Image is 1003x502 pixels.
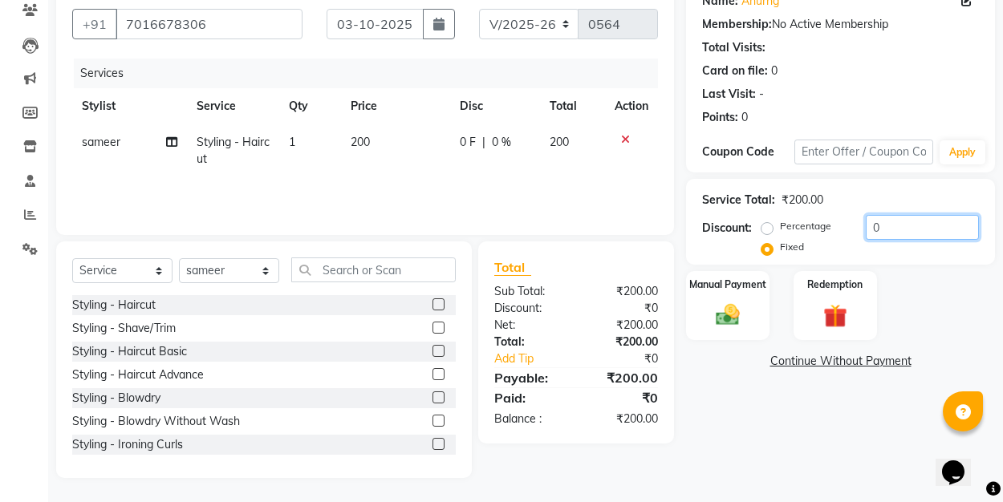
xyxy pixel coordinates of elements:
div: ₹200.00 [576,317,670,334]
div: 0 [771,63,778,79]
th: Service [187,88,280,124]
div: ₹0 [576,388,670,407]
div: Paid: [482,388,576,407]
div: ₹200.00 [576,368,670,387]
div: Total: [482,334,576,350]
div: Discount: [702,220,752,237]
th: Stylist [72,88,187,124]
div: Payable: [482,368,576,387]
div: ₹200.00 [782,192,823,208]
div: Sub Total: [482,283,576,300]
iframe: chat widget [936,438,987,486]
button: +91 [72,9,117,39]
span: sameer [82,135,120,149]
label: Percentage [780,219,831,233]
div: Styling - Blowdry Without Wash [72,413,240,430]
span: Total [494,259,531,276]
input: Search by Name/Mobile/Email/Code [116,9,303,39]
th: Disc [450,88,540,124]
div: ₹0 [592,350,670,367]
div: Card on file: [702,63,768,79]
div: Styling - Haircut [72,297,156,314]
button: Apply [940,140,985,164]
div: Total Visits: [702,39,765,56]
div: Net: [482,317,576,334]
div: Services [74,59,670,88]
input: Enter Offer / Coupon Code [794,140,933,164]
img: _gift.svg [816,302,855,331]
span: 1 [289,135,295,149]
div: ₹200.00 [576,411,670,427]
div: Styling - Haircut Basic [72,343,187,360]
span: 0 % [492,134,511,151]
span: 0 F [460,134,476,151]
a: Continue Without Payment [689,353,992,370]
div: Service Total: [702,192,775,208]
label: Redemption [807,277,863,292]
div: Styling - Blowdry [72,390,160,407]
div: ₹0 [576,300,670,317]
div: ₹200.00 [576,334,670,350]
label: Manual Payment [689,277,766,292]
span: | [482,134,485,151]
div: No Active Membership [702,16,979,33]
label: Fixed [780,240,804,254]
th: Price [341,88,450,124]
div: Membership: [702,16,772,33]
div: ₹200.00 [576,283,670,300]
div: 0 [741,109,748,126]
span: 200 [351,135,370,149]
div: Styling - Shave/Trim [72,320,176,337]
div: Styling - Haircut Advance [72,366,204,383]
div: Points: [702,109,738,126]
span: 200 [550,135,569,149]
th: Qty [279,88,341,124]
div: - [759,86,764,103]
th: Action [605,88,658,124]
span: Styling - Haircut [197,135,270,166]
th: Total [540,88,605,124]
a: Add Tip [482,350,591,367]
input: Search or Scan [291,257,456,282]
div: Styling - Ironing Curls [72,436,183,453]
div: Coupon Code [702,144,794,160]
div: Last Visit: [702,86,756,103]
div: Balance : [482,411,576,427]
img: _cash.svg [709,302,747,329]
div: Discount: [482,300,576,317]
